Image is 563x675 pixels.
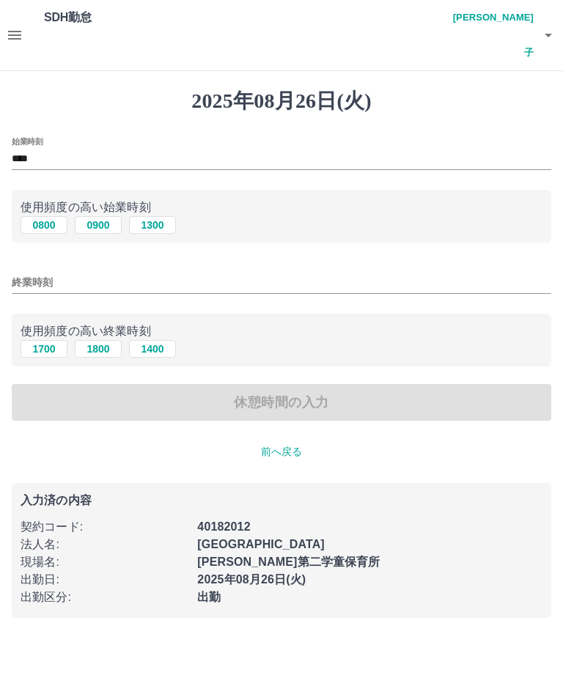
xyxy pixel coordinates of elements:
[21,199,542,216] p: 使用頻度の高い始業時刻
[21,216,67,234] button: 0800
[197,591,221,603] b: 出勤
[197,573,306,586] b: 2025年08月26日(火)
[129,340,176,358] button: 1400
[21,322,542,340] p: 使用頻度の高い終業時刻
[21,571,188,589] p: 出勤日 :
[21,340,67,358] button: 1700
[75,216,122,234] button: 0900
[75,340,122,358] button: 1800
[12,136,43,147] label: 始業時刻
[21,495,542,506] p: 入力済の内容
[21,536,188,553] p: 法人名 :
[12,89,551,114] h1: 2025年08月26日(火)
[129,216,176,234] button: 1300
[197,556,380,568] b: [PERSON_NAME]第二学童保育所
[12,444,551,460] p: 前へ戻る
[21,518,188,536] p: 契約コード :
[21,589,188,606] p: 出勤区分 :
[21,553,188,571] p: 現場名 :
[197,538,325,550] b: [GEOGRAPHIC_DATA]
[197,520,250,533] b: 40182012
